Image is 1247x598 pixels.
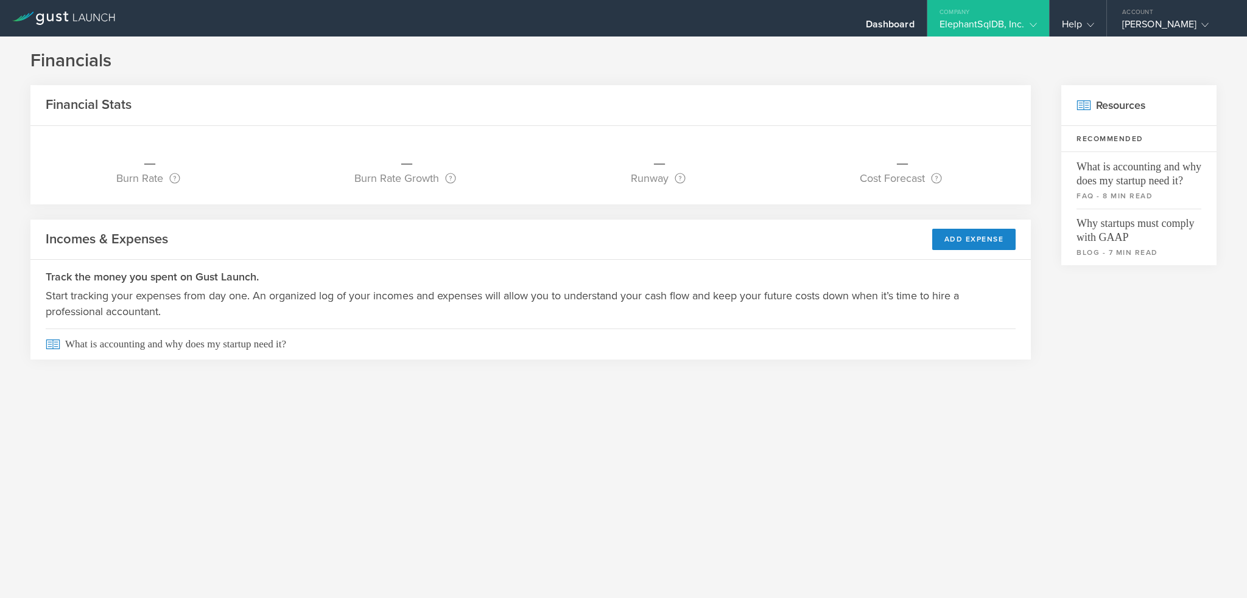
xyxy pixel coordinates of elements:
div: Burn Rate [116,170,180,186]
h2: Resources [1061,85,1217,126]
div: _ [860,144,945,170]
small: blog - 7 min read [1077,247,1201,258]
h1: Financials [30,49,1217,73]
div: _ [354,144,459,170]
div: Burn Rate Growth [354,170,456,186]
div: Runway [631,170,686,186]
div: ElephantSqlDB, Inc. [940,18,1037,37]
a: What is accounting and why does my startup need it?FAQ - 8 min read [1061,152,1217,209]
h3: Track the money you spent on Gust Launch. [46,269,1016,285]
span: What is accounting and why does my startup need it? [46,329,1016,360]
div: _ [116,144,183,170]
h2: Financial Stats [46,96,132,114]
div: Dashboard [866,18,915,37]
div: Cost Forecast [860,170,942,186]
h3: Recommended [1061,126,1217,152]
button: Add Expense [932,229,1016,250]
small: FAQ - 8 min read [1077,190,1201,201]
div: _ [631,144,689,170]
p: Start tracking your expenses from day one. An organized log of your incomes and expenses will all... [46,288,1016,319]
div: Help [1062,18,1094,37]
a: What is accounting and why does my startup need it? [30,329,1031,360]
h2: Incomes & Expenses [46,231,168,248]
span: Why startups must comply with GAAP [1077,209,1201,245]
div: [PERSON_NAME] [1122,18,1226,37]
a: Why startups must comply with GAAPblog - 7 min read [1061,209,1217,265]
iframe: Chat Widget [1186,540,1247,598]
span: What is accounting and why does my startup need it? [1077,152,1201,188]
